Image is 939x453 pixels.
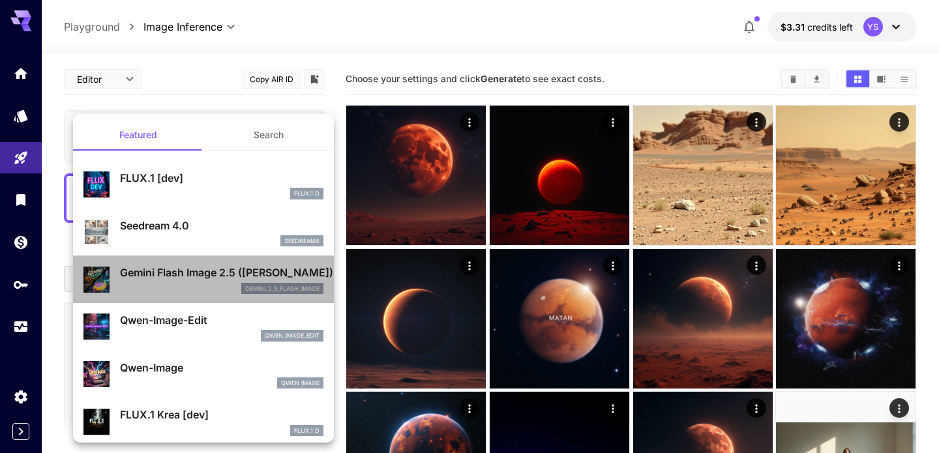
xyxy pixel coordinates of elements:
[120,312,323,328] p: Qwen-Image-Edit
[294,426,320,435] p: FLUX.1 D
[120,218,323,233] p: Seedream 4.0
[73,119,203,151] button: Featured
[203,119,334,151] button: Search
[294,189,320,198] p: FLUX.1 D
[245,284,320,293] p: gemini_2_5_flash_image
[83,307,323,347] div: Qwen-Image-Editqwen_image_edit
[284,237,320,246] p: seedream4
[83,165,323,205] div: FLUX.1 [dev]FLUX.1 D
[120,265,323,280] p: Gemini Flash Image 2.5 ([PERSON_NAME])
[83,259,323,299] div: Gemini Flash Image 2.5 ([PERSON_NAME])gemini_2_5_flash_image
[265,331,320,340] p: qwen_image_edit
[281,379,320,388] p: Qwen Image
[120,170,323,186] p: FLUX.1 [dev]
[83,355,323,394] div: Qwen-ImageQwen Image
[83,402,323,441] div: FLUX.1 Krea [dev]FLUX.1 D
[120,360,323,375] p: Qwen-Image
[83,212,323,252] div: Seedream 4.0seedream4
[120,407,323,422] p: FLUX.1 Krea [dev]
